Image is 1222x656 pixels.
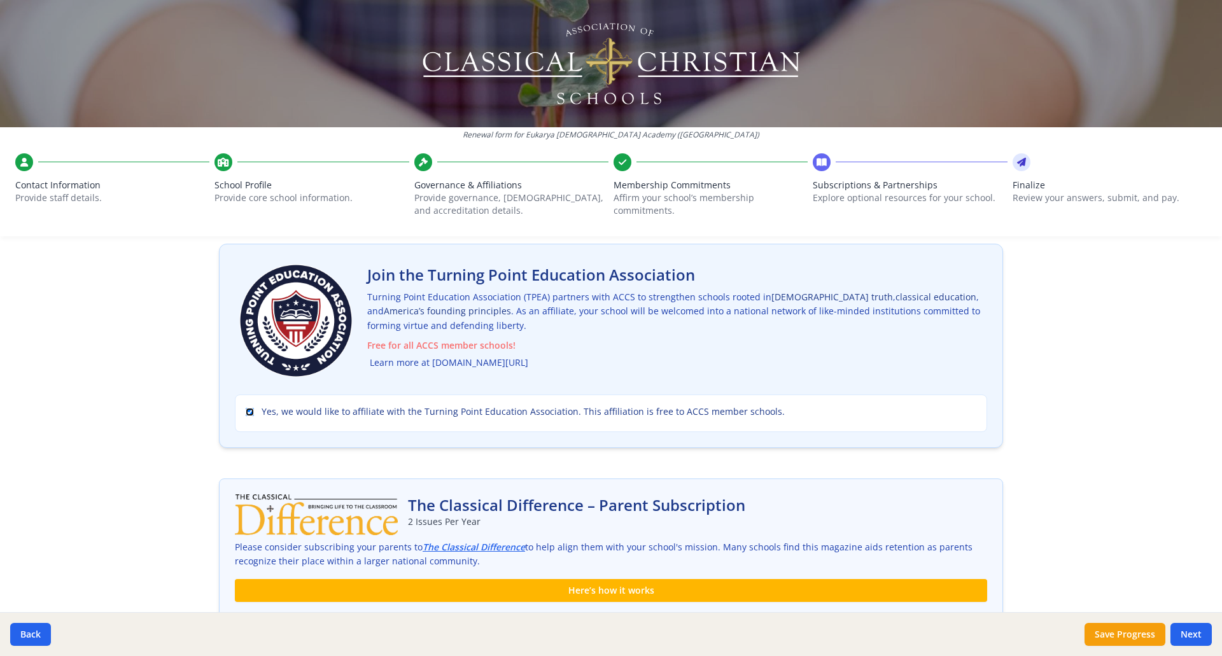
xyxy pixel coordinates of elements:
p: Please consider subscribing your parents to to help align them with your school's mission. Many s... [235,540,987,569]
img: Turning Point Education Association Logo [235,260,357,382]
p: Explore optional resources for your school. [813,192,1007,204]
span: Governance & Affiliations [414,179,608,192]
p: Provide staff details. [15,192,209,204]
span: Contact Information [15,179,209,192]
span: Subscriptions & Partnerships [813,179,1007,192]
span: America’s founding principles [384,305,511,317]
a: The Classical Difference [423,540,525,555]
span: [DEMOGRAPHIC_DATA] truth [771,291,893,303]
p: Provide governance, [DEMOGRAPHIC_DATA], and accreditation details. [414,192,608,217]
span: School Profile [214,179,409,192]
div: Here’s how it works [235,579,987,602]
img: The Classical Difference [235,494,398,535]
button: Back [10,623,51,646]
h2: Join the Turning Point Education Association [367,265,987,285]
h2: The Classical Difference – Parent Subscription [408,495,745,515]
span: Yes, we would like to affiliate with the Turning Point Education Association. This affiliation is... [262,405,785,418]
p: 2 Issues Per Year [408,515,745,528]
p: Review your answers, submit, and pay. [1013,192,1207,204]
span: classical education [895,291,976,303]
img: Logo [421,19,802,108]
a: Learn more at [DOMAIN_NAME][URL] [370,356,528,370]
button: Save Progress [1085,623,1165,646]
p: Affirm your school’s membership commitments. [614,192,808,217]
button: Next [1170,623,1212,646]
p: Provide core school information. [214,192,409,204]
span: Free for all ACCS member schools! [367,338,987,353]
span: Membership Commitments [614,179,808,192]
p: Turning Point Education Association (TPEA) partners with ACCS to strengthen schools rooted in , ,... [367,290,987,370]
span: Finalize [1013,179,1207,192]
input: Yes, we would like to affiliate with the Turning Point Education Association. This affiliation is... [246,408,254,416]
